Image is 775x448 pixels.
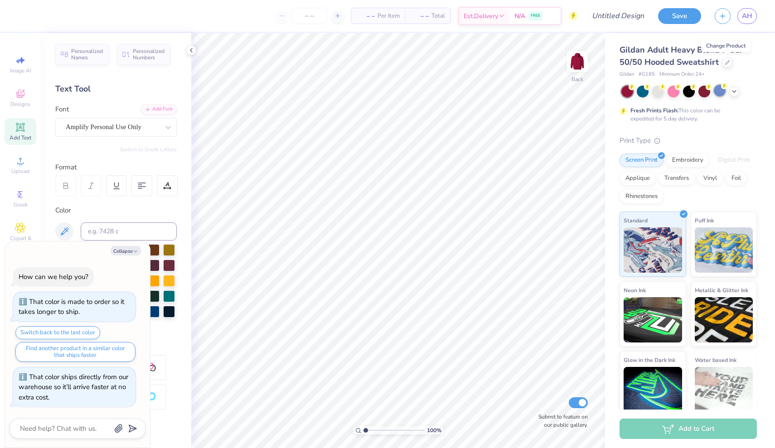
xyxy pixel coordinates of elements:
span: Gildan Adult Heavy Blend 8 Oz. 50/50 Hooded Sweatshirt [620,44,741,67]
div: Format [55,162,178,173]
img: Standard [624,227,682,273]
div: Rhinestones [620,190,664,203]
button: Save [658,8,701,24]
span: Est. Delivery [464,11,498,21]
span: Clipart & logos [5,235,36,249]
strong: Fresh Prints Flash: [630,107,678,114]
span: Designs [10,101,30,108]
span: Neon Ink [624,285,646,295]
span: Gildan [620,71,634,78]
img: Water based Ink [695,367,753,412]
div: How can we help you? [19,272,88,281]
span: Per Item [378,11,400,21]
span: FREE [531,13,540,19]
button: Switch back to the last color [15,326,100,339]
span: Add Text [10,134,31,141]
span: Total [431,11,445,21]
span: Personalized Numbers [133,48,165,61]
div: Text Tool [55,83,177,95]
span: # G185 [639,71,655,78]
img: Metallic & Glitter Ink [695,297,753,342]
div: Add Font [141,104,177,115]
div: Transfers [659,172,695,185]
label: Font [55,104,69,115]
button: Find another product in a similar color that ships faster [15,342,136,362]
img: Glow in the Dark Ink [624,367,682,412]
span: Puff Ink [695,216,714,225]
span: Upload [11,168,29,175]
div: That color is made to order so it takes longer to ship. [19,297,124,317]
input: Untitled Design [585,7,651,25]
span: 100 % [427,426,441,434]
div: That color ships directly from our warehouse so it’ll arrive faster at no extra cost. [19,372,128,402]
img: Neon Ink [624,297,682,342]
span: N/A [514,11,525,21]
img: Back [568,53,586,71]
div: Screen Print [620,154,664,167]
div: Foil [726,172,747,185]
button: Switch to Greek Letters [120,146,177,153]
div: Color [55,205,177,216]
div: Embroidery [666,154,709,167]
a: AH [737,8,757,24]
span: AH [742,11,752,21]
span: Water based Ink [695,355,736,365]
div: Applique [620,172,656,185]
div: This color can be expedited for 5 day delivery. [630,106,742,123]
div: Back [572,75,583,83]
label: Submit to feature on our public gallery. [533,413,588,429]
span: Greek [14,201,28,208]
input: – – [292,8,327,24]
img: Puff Ink [695,227,753,273]
span: Personalized Names [71,48,103,61]
button: Collapse [111,246,141,255]
span: Metallic & Glitter Ink [695,285,748,295]
div: Change Product [701,39,751,52]
input: e.g. 7428 c [81,222,177,241]
span: Glow in the Dark Ink [624,355,675,365]
div: Vinyl [697,172,723,185]
span: – – [411,11,429,21]
div: Digital Print [712,154,756,167]
div: Print Type [620,135,757,146]
span: – – [357,11,375,21]
span: Image AI [10,67,31,74]
span: Minimum Order: 24 + [659,71,705,78]
span: Standard [624,216,648,225]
